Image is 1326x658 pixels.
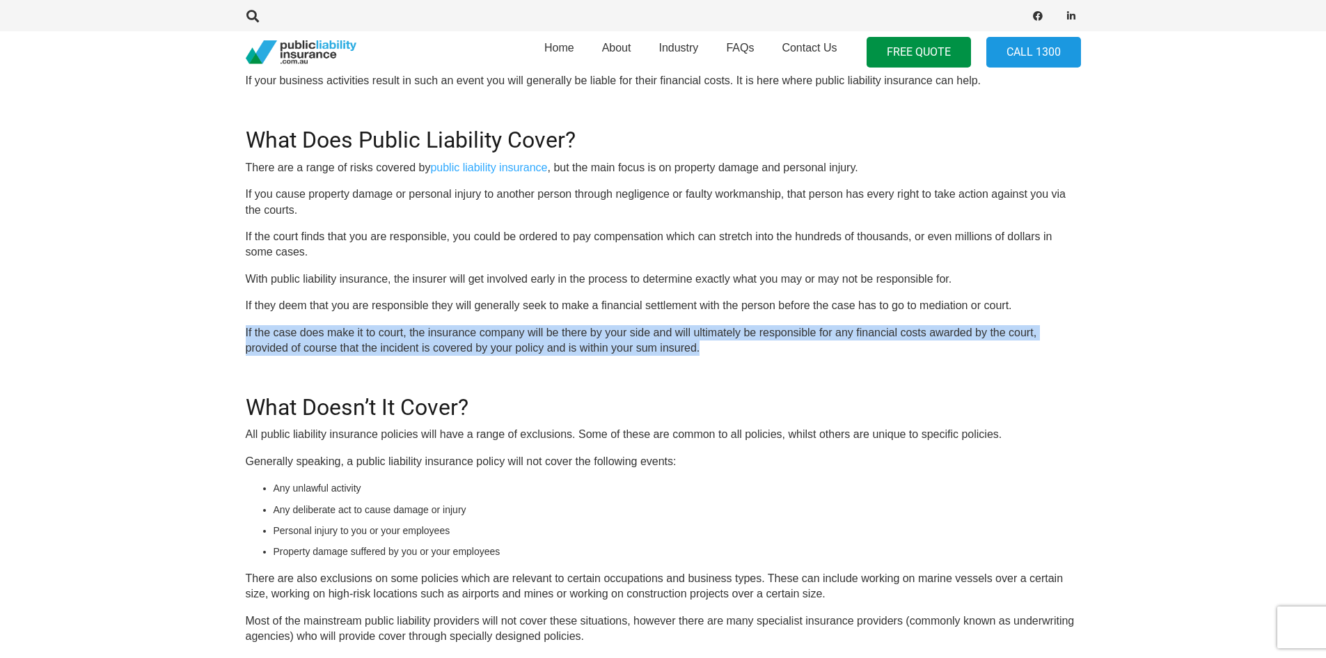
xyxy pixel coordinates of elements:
[712,27,768,77] a: FAQs
[274,523,1081,538] li: Personal injury to you or your employees
[274,480,1081,496] li: Any unlawful activity
[867,37,971,68] a: FREE QUOTE
[602,42,631,54] span: About
[544,42,574,54] span: Home
[645,27,712,77] a: Industry
[246,613,1081,645] p: Most of the mainstream public liability providers will not cover these situations, however there ...
[246,427,1081,442] p: All public liability insurance policies will have a range of exclusions. Some of these are common...
[274,502,1081,517] li: Any deliberate act to cause damage or injury
[430,162,547,173] a: public liability insurance
[246,40,356,65] a: pli_logotransparent
[246,73,1081,88] p: If your business activities result in such an event you will generally be liable for their financ...
[246,110,1081,153] h2: What Does Public Liability Cover?
[246,377,1081,421] h2: What Doesn’t It Cover?
[246,298,1081,313] p: If they deem that you are responsible they will generally seek to make a financial settlement wit...
[274,544,1081,559] li: Property damage suffered by you or your employees
[1061,6,1081,26] a: LinkedIn
[239,10,267,22] a: Search
[530,27,588,77] a: Home
[246,272,1081,287] p: With public liability insurance, the insurer will get involved early in the process to determine ...
[246,454,1081,469] p: Generally speaking, a public liability insurance policy will not cover the following events:
[588,27,645,77] a: About
[246,571,1081,602] p: There are also exclusions on some policies which are relevant to certain occupations and business...
[726,42,754,54] span: FAQs
[986,37,1081,68] a: Call 1300
[782,42,837,54] span: Contact Us
[246,160,1081,175] p: There are a range of risks covered by , but the main focus is on property damage and personal inj...
[246,187,1081,218] p: If you cause property damage or personal injury to another person through negligence or faulty wo...
[658,42,698,54] span: Industry
[1028,6,1048,26] a: Facebook
[246,325,1081,357] p: If the case does make it to court, the insurance company will be there by your side and will ulti...
[246,229,1081,260] p: If the court finds that you are responsible, you could be ordered to pay compensation which can s...
[768,27,851,77] a: Contact Us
